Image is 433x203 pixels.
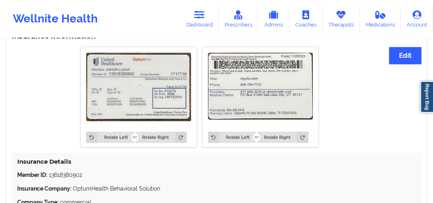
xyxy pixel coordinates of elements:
button: Rotate Left [86,132,134,143]
a: Admins [258,6,289,32]
strong: Member ID: [17,172,47,178]
h4: Insurance Details [17,158,416,165]
a: Coaches [289,6,322,32]
button: Rotate Right [257,132,308,143]
a: Therapists [322,6,360,32]
a: Dashboard [180,6,219,32]
a: Prescribers [219,6,258,32]
a: Account [401,6,433,32]
p: 13618380902 [17,171,416,179]
strong: Insurance Company: [17,185,71,192]
img: Aaron Lazar [208,53,313,120]
a: Report Bug [420,81,433,113]
p: OptumHealth Behavioral Solution [17,185,416,193]
a: Medications [360,6,401,32]
img: Aaron Lazar [86,53,191,122]
button: Edit [389,47,421,64]
button: Rotate Right [135,132,186,143]
button: Rotate Left [208,132,256,143]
